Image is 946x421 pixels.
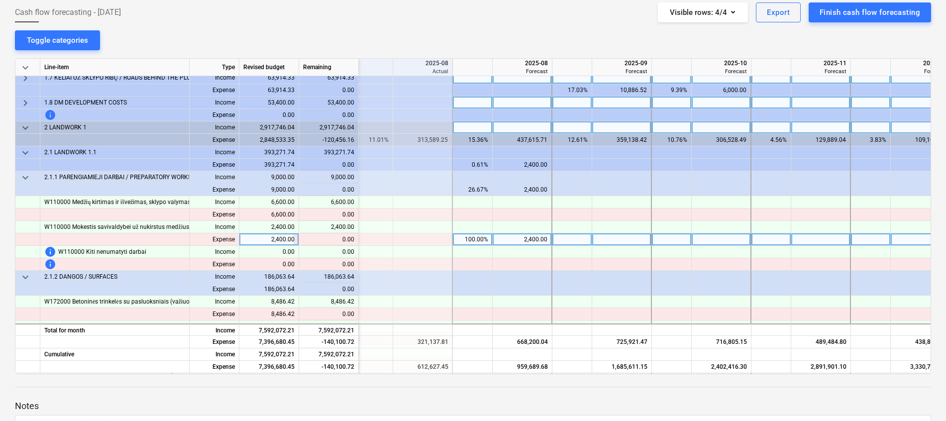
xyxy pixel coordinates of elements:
[239,109,299,121] div: 0.00
[696,59,747,68] div: 2025-10
[190,159,239,171] div: Expense
[556,84,588,97] div: 17.03%
[696,361,747,373] div: 2,402,416.30
[855,134,886,146] div: 3.83%
[895,68,946,75] div: Forecast
[756,2,801,22] button: Export
[40,323,190,336] div: Total for month
[795,361,846,373] div: 2,891,901.10
[795,68,846,75] div: Forecast
[656,84,687,97] div: 9.39%
[896,373,946,421] iframe: Chat Widget
[299,184,359,196] div: 0.00
[795,336,846,348] div: 489,484.80
[15,6,121,18] span: Cash flow forecasting - [DATE]
[303,308,354,320] div: 0.00
[190,171,239,184] div: Income
[190,146,239,159] div: Income
[299,323,359,336] div: 7,592,072.21
[190,72,239,84] div: Income
[497,361,548,373] div: 959,689.68
[239,159,299,171] div: 393,271.74
[190,258,239,271] div: Expense
[19,271,31,283] span: keyboard_arrow_down
[58,246,146,258] span: W110000 Kiti nenumatyti darbai
[299,121,359,134] div: 2,917,746.04
[239,59,299,76] div: Revised budget
[895,59,946,68] div: 2025-12
[44,146,97,159] span: 2.1 LANDWORK 1.1
[44,72,194,84] span: 1.7 KELIAI UŽ SKLYPO RIBŲ / ROADS BEHIND THE PLOT
[190,283,239,296] div: Expense
[190,84,239,97] div: Expense
[299,348,359,361] div: 7,592,072.21
[397,361,448,373] div: 612,627.45
[239,209,299,221] div: 6,600.00
[239,336,299,348] div: 7,396,680.45
[239,283,299,296] div: 186,063.64
[44,271,117,283] span: 2.1.2 DANGOS / SURFACES
[556,134,588,146] div: 12.61%
[239,184,299,196] div: 9,000.00
[19,147,31,159] span: keyboard_arrow_down
[895,336,946,348] div: 438,806.00
[190,246,239,258] div: Income
[596,59,647,68] div: 2025-09
[27,34,88,47] div: Toggle categories
[239,84,299,97] div: 63,914.33
[190,308,239,320] div: Expense
[239,171,299,184] div: 9,000.00
[303,196,354,209] div: 6,600.00
[239,361,299,373] div: 7,396,680.45
[895,134,946,146] div: 109,100.00
[190,221,239,233] div: Income
[670,6,736,19] div: Visible rows : 4/4
[239,320,299,333] div: 14,206.99
[299,109,359,121] div: 0.00
[15,30,100,50] button: Toggle categories
[696,134,746,146] div: 306,528.49
[596,84,647,97] div: 10,886.52
[299,336,359,348] div: -140,100.72
[19,62,31,74] span: keyboard_arrow_down
[190,233,239,246] div: Expense
[44,296,317,308] span: W172000 Betoninės trinkelės su pasluoksniais (važiuojamoji dalis, ĮVAŽA) ant grunto. Detalė Danga 1
[809,2,931,22] button: Finish cash flow forecasting
[767,6,790,19] div: Export
[19,122,31,134] span: keyboard_arrow_down
[303,246,354,258] div: 0.00
[303,221,354,233] div: 2,400.00
[239,308,299,320] div: 8,486.42
[19,72,31,84] span: keyboard_arrow_right
[190,59,239,76] div: Type
[596,68,647,75] div: Forecast
[190,134,239,146] div: Expense
[299,84,359,97] div: 0.00
[497,68,548,75] div: Forecast
[795,134,846,146] div: 129,889.04
[239,296,299,308] div: 8,486.42
[190,296,239,308] div: Income
[44,246,56,258] span: This line-item cannot be forecasted before price for client is updated. To change this, contact y...
[44,196,191,209] span: W110000 Medžių kirtimas ir išvežimas, sklypo valymas
[299,59,359,76] div: Remaining
[190,184,239,196] div: Expense
[457,233,488,246] div: 100.00%
[239,146,299,159] div: 393,271.74
[299,283,359,296] div: 0.00
[457,159,488,171] div: 0.61%
[596,134,647,146] div: 359,138.42
[19,97,31,109] span: keyboard_arrow_right
[190,97,239,109] div: Income
[397,59,448,68] div: 2025-08
[239,97,299,109] div: 53,400.00
[239,134,299,146] div: 2,848,533.35
[239,221,299,233] div: 2,400.00
[239,121,299,134] div: 2,917,746.04
[299,171,359,184] div: 9,000.00
[40,348,190,361] div: Cumulative
[190,361,239,373] div: Expense
[299,72,359,84] div: 63,914.33
[190,109,239,121] div: Expense
[239,233,299,246] div: 2,400.00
